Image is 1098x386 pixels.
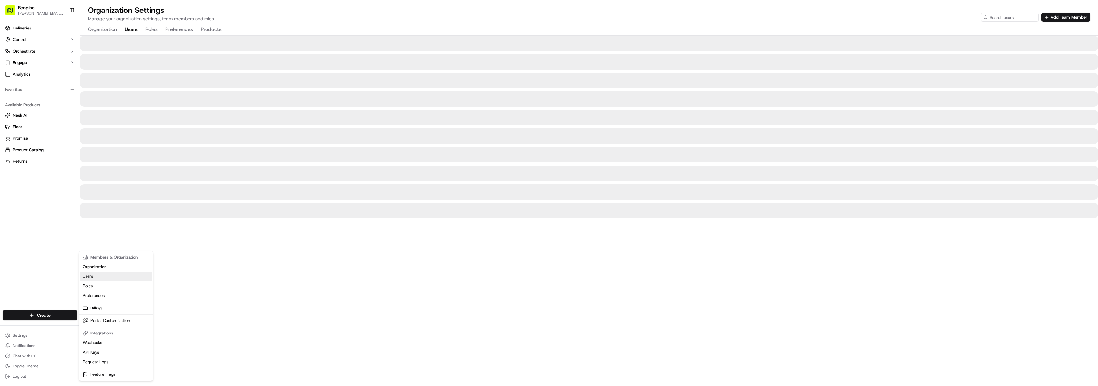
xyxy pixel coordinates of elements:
div: 💻 [54,94,59,99]
span: Engage [13,60,27,66]
span: Deliveries [13,25,31,31]
div: Integrations [80,328,152,338]
a: Organization [80,262,152,272]
button: Add Team Member [1041,13,1090,22]
span: Analytics [13,71,30,77]
span: Settings [13,333,27,338]
span: Nash AI [13,112,27,118]
a: Preferences [80,291,152,300]
button: Roles [145,24,158,35]
span: Bengine [18,4,35,11]
div: Available Products [3,100,77,110]
span: Toggle Theme [13,364,38,369]
div: Start new chat [22,61,105,68]
span: [PERSON_NAME][EMAIL_ADDRESS][DOMAIN_NAME] [18,11,64,16]
a: Webhooks [80,338,152,348]
img: 1736555255976-a54dd68f-1ca7-489b-9aae-adbdc363a1c4 [6,61,18,73]
span: Promise [13,136,28,141]
div: Members & Organization [80,252,152,262]
div: Favorites [3,85,77,95]
a: Feature Flags [80,370,152,379]
span: Orchestrate [13,48,35,54]
p: Manage your organization settings, team members and roles [88,15,214,22]
button: Preferences [165,24,193,35]
input: Got a question? Start typing here... [17,41,115,48]
p: Welcome 👋 [6,26,117,36]
div: We're available if you need us! [22,68,81,73]
h1: Organization Settings [88,5,214,15]
a: API Keys [80,348,152,357]
a: Roles [80,281,152,291]
span: Create [37,312,51,318]
a: 📗Knowledge Base [4,90,52,102]
button: Start new chat [109,63,117,71]
button: Products [201,24,222,35]
a: Users [80,272,152,281]
span: Notifications [13,343,35,348]
span: Pylon [64,109,78,113]
span: Product Catalog [13,147,44,153]
a: 💻API Documentation [52,90,106,102]
button: Organization [88,24,117,35]
span: Fleet [13,124,22,130]
span: Returns [13,159,27,164]
a: Request Logs [80,357,152,367]
span: Log out [13,374,26,379]
span: Knowledge Base [13,93,49,99]
img: Nash [6,6,19,19]
a: Portal Customization [80,316,152,325]
input: Search users [981,13,1039,22]
div: 📗 [6,94,12,99]
a: Billing [80,303,152,313]
span: Chat with us! [13,353,36,358]
span: API Documentation [61,93,103,99]
button: Users [125,24,138,35]
span: Control [13,37,26,43]
a: Powered byPylon [45,108,78,113]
